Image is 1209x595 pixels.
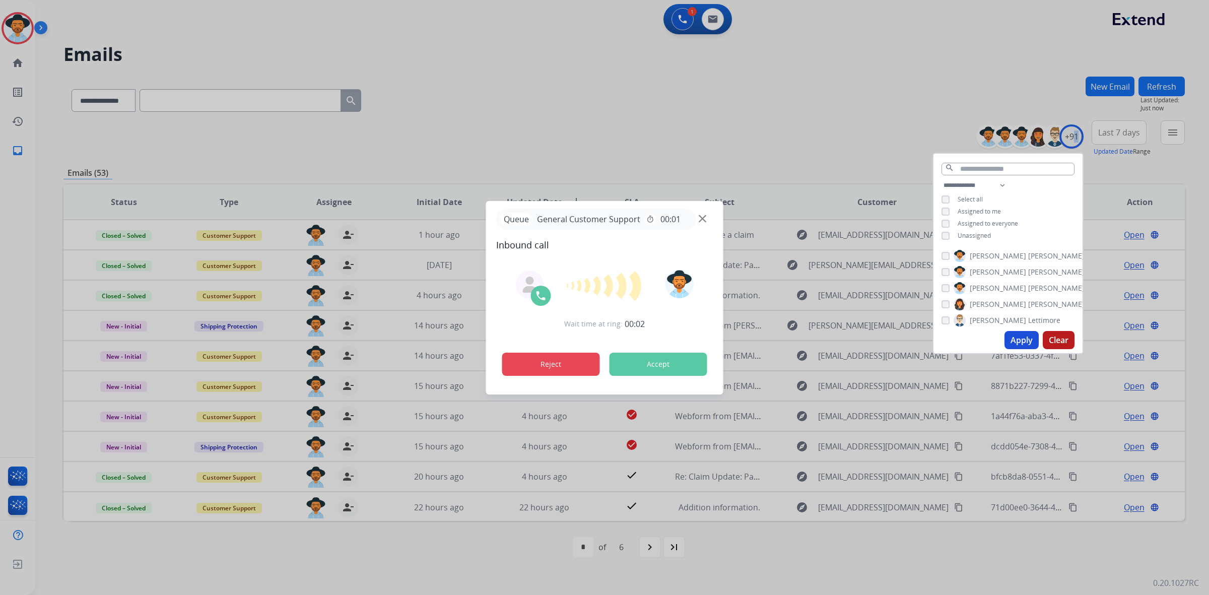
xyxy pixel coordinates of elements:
[1043,331,1074,349] button: Clear
[970,267,1026,277] span: [PERSON_NAME]
[625,318,645,330] span: 00:02
[1153,577,1199,589] p: 0.20.1027RC
[1004,331,1039,349] button: Apply
[958,219,1018,228] span: Assigned to everyone
[1028,315,1060,325] span: Lettimore
[646,215,654,223] mat-icon: timer
[1028,267,1085,277] span: [PERSON_NAME]
[958,195,983,204] span: Select all
[502,353,600,376] button: Reject
[496,238,713,252] span: Inbound call
[535,290,547,302] img: call-icon
[500,213,533,226] p: Queue
[533,213,644,225] span: General Customer Support
[970,283,1026,293] span: [PERSON_NAME]
[958,231,991,240] span: Unassigned
[564,319,623,329] span: Wait time at ring:
[610,353,707,376] button: Accept
[1028,283,1085,293] span: [PERSON_NAME]
[970,315,1026,325] span: [PERSON_NAME]
[1028,251,1085,261] span: [PERSON_NAME]
[970,251,1026,261] span: [PERSON_NAME]
[660,213,681,225] span: 00:01
[1028,299,1085,309] span: [PERSON_NAME]
[970,299,1026,309] span: [PERSON_NAME]
[522,277,538,293] img: agent-avatar
[699,215,706,222] img: close-button
[958,207,1001,216] span: Assigned to me
[945,163,954,172] mat-icon: search
[665,270,693,298] img: avatar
